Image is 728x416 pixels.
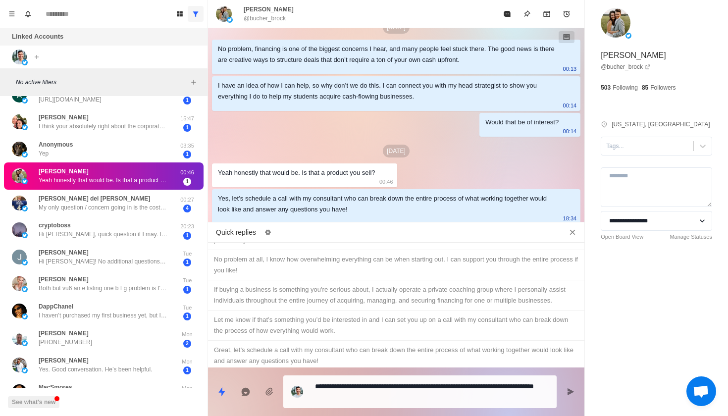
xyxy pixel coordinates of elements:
[613,83,638,92] p: Following
[686,376,716,406] div: Open chat
[601,50,666,61] p: [PERSON_NAME]
[39,248,89,257] p: [PERSON_NAME]
[39,122,167,131] p: I think your absolutely right about the corporate ladder. I have been in the workforce for a whil...
[175,250,200,258] p: Tue
[175,276,200,285] p: Tue
[183,259,191,266] span: 1
[175,142,200,150] p: 03:35
[8,396,59,408] button: See what's new
[216,6,232,22] img: picture
[183,232,191,240] span: 1
[218,80,559,102] div: I have an idea of how I can help, so why don’t we do this. I can connect you with my head strateg...
[212,382,232,402] button: Quick replies
[175,222,200,231] p: 20:23
[12,384,27,399] img: picture
[22,313,28,319] img: picture
[4,6,20,22] button: Menu
[175,330,200,339] p: Mon
[22,178,28,184] img: picture
[39,257,167,266] p: Hi [PERSON_NAME]! No additional questions at this point. I did sign up for your website that show...
[183,205,191,212] span: 4
[12,250,27,264] img: picture
[22,232,28,238] img: picture
[227,17,233,23] img: picture
[183,124,191,132] span: 1
[12,114,27,129] img: picture
[22,124,28,130] img: picture
[175,384,200,393] p: Mon
[12,50,27,64] img: picture
[12,196,27,210] img: picture
[22,206,28,211] img: picture
[183,312,191,320] span: 1
[172,6,188,22] button: Board View
[39,311,167,320] p: I haven’t purchased my first business yet, but I’ve been actively laying the groundwork. I’ve rev...
[20,6,36,22] button: Notifications
[12,304,27,318] img: picture
[39,176,167,185] p: Yeah honestly that would be. Is that a product you sell?
[260,224,276,240] button: Edit quick replies
[39,365,153,374] p: Yes. Good conversation. He’s been helpful.
[22,367,28,373] img: picture
[291,386,303,398] img: picture
[12,358,27,372] img: picture
[379,176,393,187] p: 00:46
[612,120,710,129] p: [US_STATE], [GEOGRAPHIC_DATA]
[188,76,200,88] button: Add filters
[12,32,63,42] p: Linked Accounts
[12,276,27,291] img: picture
[183,366,191,374] span: 1
[39,167,89,176] p: [PERSON_NAME]
[39,383,72,392] p: MacSmores
[214,254,578,276] div: No problem at all, I know how overwhelming everything can be when starting out. I can support you...
[218,193,559,215] div: Yes, let’s schedule a call with my consultant who can break down the entire process of what worki...
[214,345,578,366] div: Great, let’s schedule a call with my consultant who can break down the entire process of what wor...
[214,314,578,336] div: Let me know if that’s something you’d be interested in and I can set you up on a call with my con...
[563,63,577,74] p: 00:13
[601,62,651,71] a: @bucher_brock
[12,168,27,183] img: picture
[175,168,200,177] p: 00:46
[183,178,191,186] span: 1
[216,227,256,238] p: Quick replies
[22,340,28,346] img: picture
[183,286,191,294] span: 1
[601,8,630,38] img: picture
[12,142,27,156] img: picture
[22,260,28,265] img: picture
[22,152,28,157] img: picture
[517,4,537,24] button: Pin
[183,340,191,348] span: 2
[175,114,200,123] p: 15:47
[565,224,580,240] button: Close quick replies
[22,286,28,292] img: picture
[175,196,200,204] p: 00:27
[39,275,89,284] p: [PERSON_NAME]
[39,140,73,149] p: Anonymous
[236,382,256,402] button: Reply with AI
[12,222,27,237] img: picture
[244,14,286,23] p: @bucher_brock
[244,5,294,14] p: [PERSON_NAME]
[670,233,712,241] a: Manage Statuses
[497,4,517,24] button: Mark as read
[22,98,28,104] img: picture
[22,59,28,65] img: picture
[39,221,71,230] p: cryptoboss
[188,6,204,22] button: Show all conversations
[601,83,611,92] p: 503
[39,284,167,293] p: Both but vu6 an e listing one b I g problem is I'm broke as In living in an rv no income no car n...
[383,145,410,157] p: [DATE]
[563,213,577,224] p: 18:34
[561,382,580,402] button: Send message
[175,358,200,366] p: Mon
[31,51,43,63] button: Add account
[39,230,167,239] p: Hi [PERSON_NAME], quick question if I may. If one does not inject any of one’s own funds in a 100...
[39,329,89,338] p: [PERSON_NAME]
[39,338,92,347] p: [PHONE_NUMBER]
[260,382,279,402] button: Add media
[39,302,73,311] p: DappChanel
[218,44,559,65] div: No problem, financing is one of the biggest concerns I hear, and many people feel stuck there. Th...
[537,4,557,24] button: Archive
[563,126,577,137] p: 00:14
